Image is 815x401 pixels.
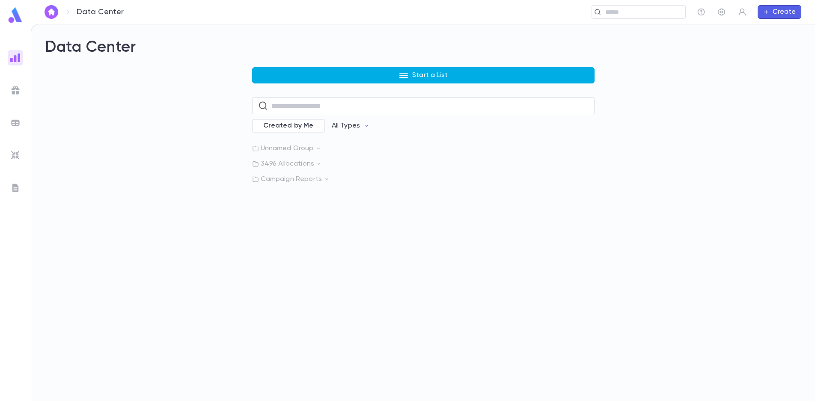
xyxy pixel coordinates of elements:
img: batches_grey.339ca447c9d9533ef1741baa751efc33.svg [10,118,21,128]
button: Start a List [252,67,595,83]
p: Campaign Reports [252,175,595,184]
img: reports_gradient.dbe2566a39951672bc459a78b45e2f92.svg [10,53,21,63]
p: All Types [332,122,360,130]
button: All Types [325,118,377,134]
span: Created by Me [258,122,319,130]
img: home_white.a664292cf8c1dea59945f0da9f25487c.svg [46,9,57,15]
img: letters_grey.7941b92b52307dd3b8a917253454ce1c.svg [10,183,21,193]
p: 3496 Allocations [252,160,595,168]
h2: Data Center [45,38,801,57]
img: campaigns_grey.99e729a5f7ee94e3726e6486bddda8f1.svg [10,85,21,95]
img: logo [7,7,24,24]
img: imports_grey.530a8a0e642e233f2baf0ef88e8c9fcb.svg [10,150,21,160]
p: Unnamed Group [252,144,595,153]
p: Data Center [77,7,124,17]
p: Start a List [412,71,448,80]
button: Create [758,5,801,19]
div: Created by Me [252,119,325,133]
